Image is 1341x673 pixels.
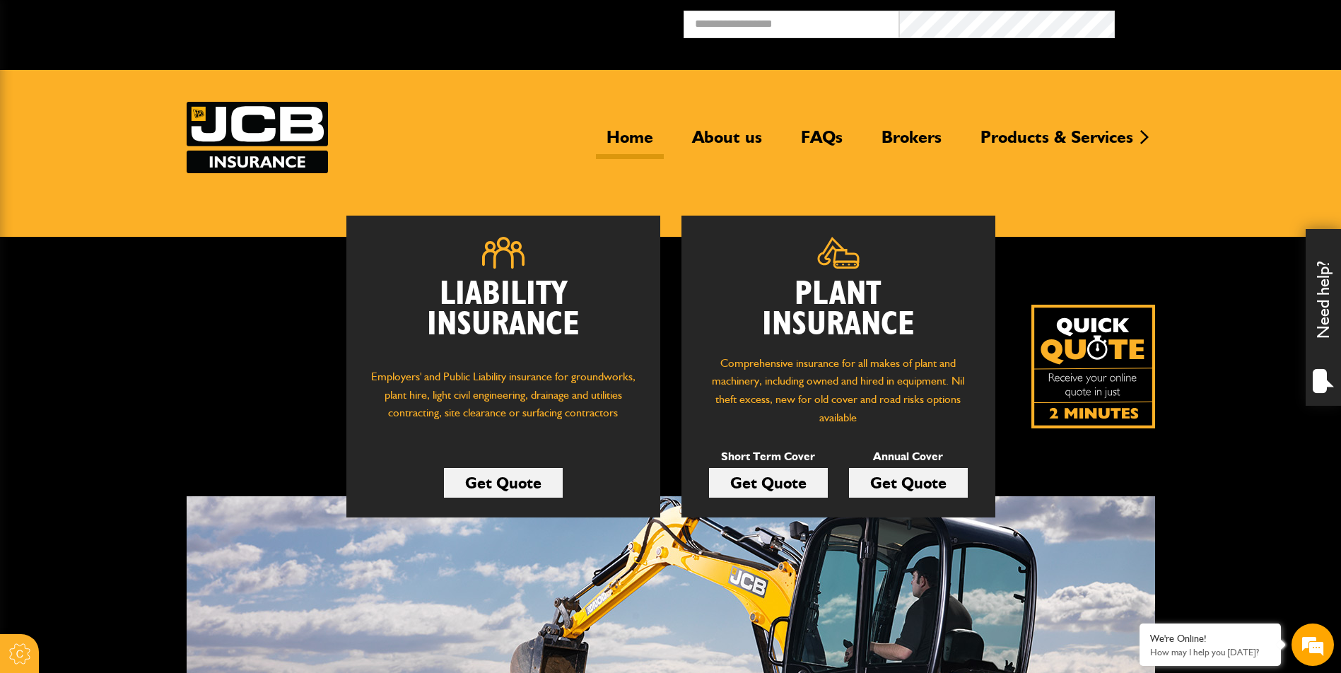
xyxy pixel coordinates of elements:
img: JCB Insurance Services logo [187,102,328,173]
img: Quick Quote [1031,305,1155,428]
p: Short Term Cover [709,447,828,466]
a: Get Quote [444,468,563,498]
p: How may I help you today? [1150,647,1270,657]
div: We're Online! [1150,633,1270,645]
h2: Plant Insurance [703,279,974,340]
a: JCB Insurance Services [187,102,328,173]
a: FAQs [790,127,853,159]
p: Comprehensive insurance for all makes of plant and machinery, including owned and hired in equipm... [703,354,974,426]
a: Get Quote [709,468,828,498]
a: Get your insurance quote isn just 2-minutes [1031,305,1155,428]
a: Get Quote [849,468,968,498]
h2: Liability Insurance [368,279,639,354]
button: Broker Login [1115,11,1330,33]
a: About us [681,127,773,159]
a: Products & Services [970,127,1144,159]
a: Brokers [871,127,952,159]
div: Need help? [1306,229,1341,406]
p: Employers' and Public Liability insurance for groundworks, plant hire, light civil engineering, d... [368,368,639,435]
a: Home [596,127,664,159]
p: Annual Cover [849,447,968,466]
